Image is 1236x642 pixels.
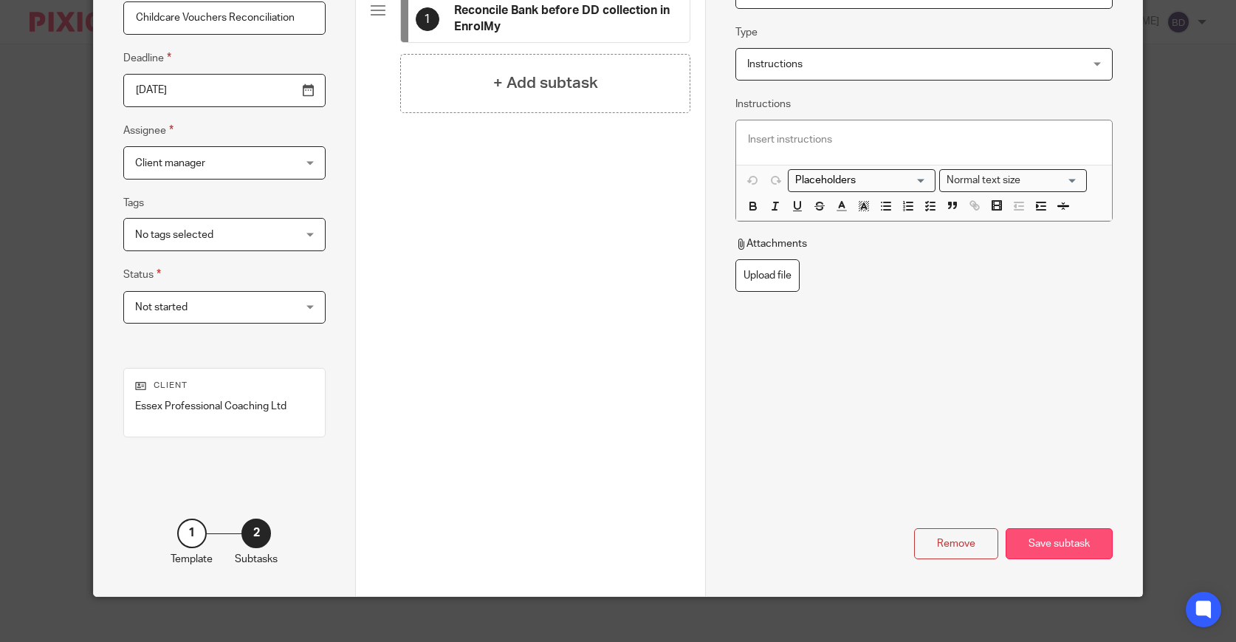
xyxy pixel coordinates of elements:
label: Status [123,266,161,283]
div: Text styles [939,169,1087,192]
label: Upload file [735,259,800,293]
span: No tags selected [135,230,213,240]
label: Instructions [735,97,791,112]
div: 2 [241,519,271,548]
div: Remove [914,528,998,560]
div: Save subtask [1006,528,1113,560]
p: Template [171,552,213,567]
label: Tags [123,196,144,211]
div: 1 [416,7,439,31]
label: Deadline [123,49,171,66]
span: Client manager [135,158,205,168]
div: Placeholders [788,169,935,192]
div: Search for option [788,169,935,192]
p: Subtasks [235,552,278,567]
h4: + Add subtask [493,72,598,95]
input: Search for option [1025,173,1078,188]
p: Client [135,380,314,392]
div: 1 [177,519,207,548]
label: Assignee [123,122,174,139]
span: Normal text size [943,173,1023,188]
div: Search for option [939,169,1087,192]
input: Search for option [790,173,927,188]
input: Task name [123,1,326,35]
span: Not started [135,302,188,313]
span: Instructions [747,59,803,69]
h4: Reconcile Bank before DD collection in EnrolMy [454,3,676,35]
input: Pick a date [123,74,326,107]
p: Attachments [735,236,807,251]
label: Type [735,25,758,40]
p: Essex Professional Coaching Ltd [135,399,314,414]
